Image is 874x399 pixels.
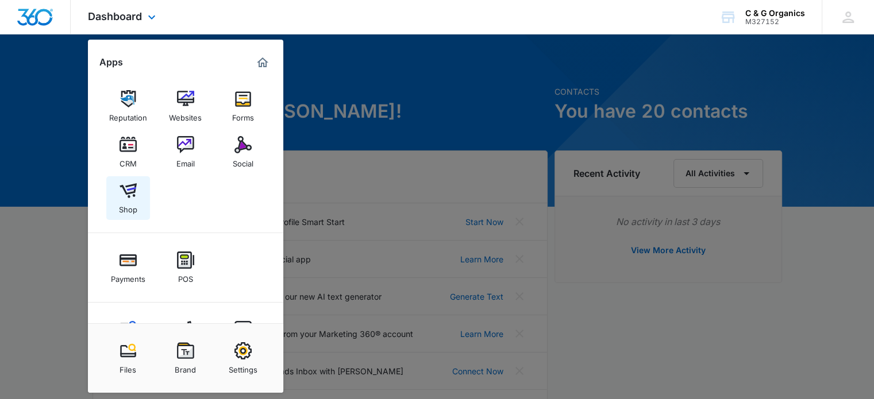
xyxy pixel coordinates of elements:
a: Social [221,130,265,174]
a: Brand [164,336,207,380]
a: Payments [106,246,150,289]
div: CRM [120,153,137,168]
div: account id [745,18,805,26]
a: POS [164,246,207,289]
a: Shop [106,176,150,220]
div: Social [233,153,253,168]
div: Brand [175,359,196,374]
a: Marketing 360® Dashboard [253,53,272,72]
a: Websites [164,84,207,128]
div: Payments [111,269,145,284]
a: Files [106,336,150,380]
span: Dashboard [88,10,142,22]
div: Websites [169,107,202,122]
a: Ads [164,315,207,359]
div: Reputation [109,107,147,122]
a: Forms [221,84,265,128]
div: POS [178,269,193,284]
div: Shop [119,199,137,214]
div: Forms [232,107,254,122]
a: Reputation [106,84,150,128]
div: Email [176,153,195,168]
h2: Apps [99,57,123,68]
div: Settings [229,359,257,374]
div: account name [745,9,805,18]
a: Email [164,130,207,174]
a: Settings [221,336,265,380]
a: Content [106,315,150,359]
a: Intelligence [221,315,265,359]
a: CRM [106,130,150,174]
div: Files [120,359,136,374]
